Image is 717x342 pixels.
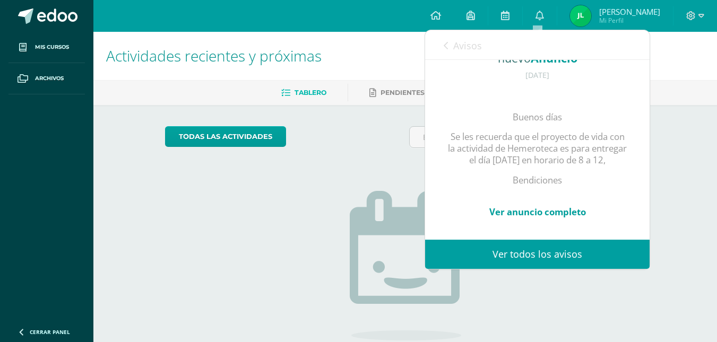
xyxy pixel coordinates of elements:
a: todas las Actividades [165,126,286,147]
a: Archivos [8,63,85,94]
p: Bendiciones [446,174,628,186]
p: Se les recuerda que el proyecto de vida con la actividad de Hemeroteca es para entregar el día [D... [446,131,628,166]
div: [DATE] [446,71,628,80]
img: no_activities.png [350,191,461,340]
span: Actividades recientes y próximas [106,46,322,66]
a: Tablero [281,84,326,101]
a: Ver todos los avisos [425,240,650,269]
span: Cerrar panel [30,328,70,336]
span: [PERSON_NAME] [599,6,660,17]
span: Mis cursos [35,43,69,51]
span: Pendientes de entrega [381,89,471,97]
span: Tablero [295,89,326,97]
span: Avisos [453,39,482,52]
a: Ver anuncio completo [489,206,586,218]
a: Pendientes de entrega [369,84,471,101]
img: 6233c4221bbb19576ca63f4330107800.png [570,5,591,27]
a: Mis cursos [8,32,85,63]
span: Archivos [35,74,64,83]
p: Buenos días [446,111,628,123]
span: Mi Perfil [599,16,660,25]
input: Busca una actividad próxima aquí... [410,127,645,147]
